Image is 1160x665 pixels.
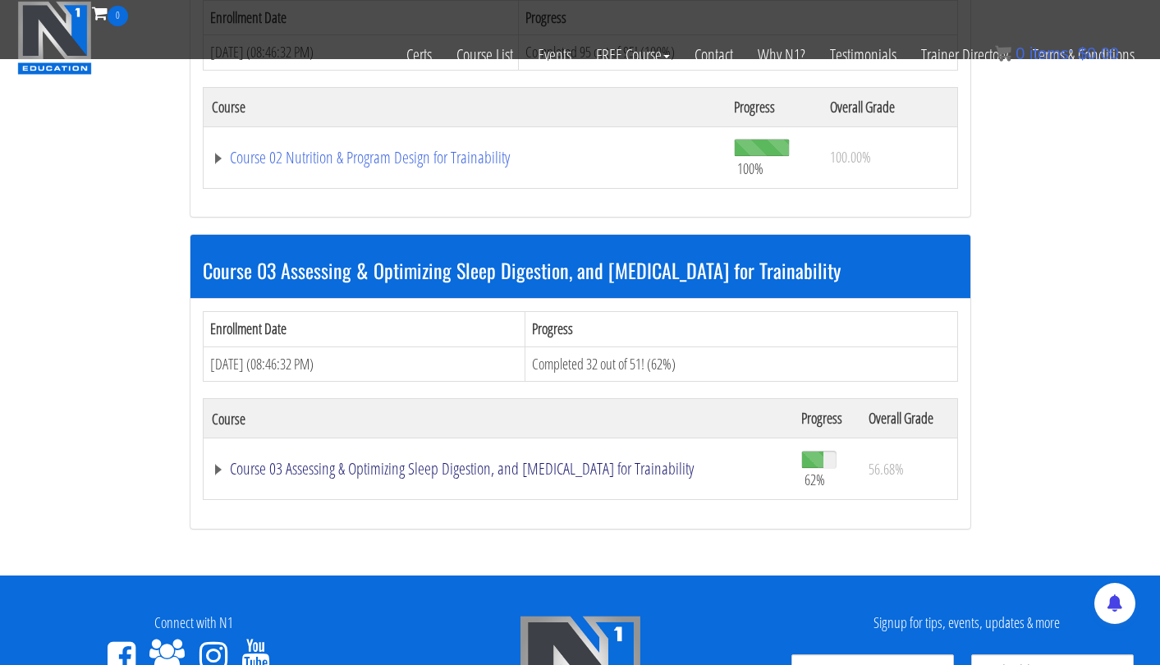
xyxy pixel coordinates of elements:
[818,26,909,84] a: Testimonials
[909,26,1020,84] a: Trainer Directory
[786,615,1148,631] h4: Signup for tips, events, updates & more
[108,6,128,26] span: 0
[203,346,525,382] td: [DATE] (08:46:32 PM)
[212,149,718,166] a: Course 02 Nutrition & Program Design for Trainability
[444,26,525,84] a: Course List
[394,26,444,84] a: Certs
[745,26,818,84] a: Why N1?
[584,26,682,84] a: FREE Course
[822,126,957,188] td: 100.00%
[17,1,92,75] img: n1-education
[805,470,825,488] span: 62%
[995,45,1011,62] img: icon11.png
[860,399,957,438] th: Overall Grade
[203,87,726,126] th: Course
[12,615,374,631] h4: Connect with N1
[793,399,861,438] th: Progress
[1078,44,1119,62] bdi: 0.00
[682,26,745,84] a: Contact
[1016,44,1025,62] span: 0
[525,26,584,84] a: Events
[212,461,785,477] a: Course 03 Assessing & Optimizing Sleep Digestion, and [MEDICAL_DATA] for Trainability
[1029,44,1073,62] span: items:
[203,399,793,438] th: Course
[1078,44,1087,62] span: $
[860,438,957,500] td: 56.68%
[737,159,763,177] span: 100%
[203,259,958,281] h3: Course 03 Assessing & Optimizing Sleep Digestion, and [MEDICAL_DATA] for Trainability
[525,311,957,346] th: Progress
[525,346,957,382] td: Completed 32 out of 51! (62%)
[92,2,128,24] a: 0
[203,311,525,346] th: Enrollment Date
[726,87,821,126] th: Progress
[822,87,957,126] th: Overall Grade
[995,44,1119,62] a: 0 items: $0.00
[1020,26,1147,84] a: Terms & Conditions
